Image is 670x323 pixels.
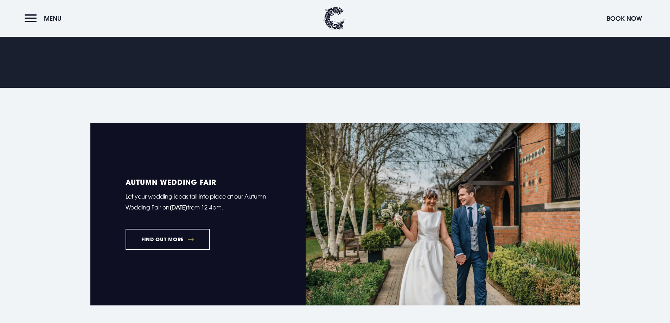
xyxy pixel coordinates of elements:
strong: [DATE] [170,204,187,211]
a: FIND OUT MORE [126,229,210,250]
span: Menu [44,14,62,22]
button: Book Now [603,11,645,26]
img: Clandeboye Lodge [324,7,345,30]
img: Autumn-wedding-fair-small-banner.jpg [306,123,580,305]
p: Let your wedding ideas fall into place at our Autumn Wedding Fair on from 12-4pm. [126,191,270,213]
h5: Autumn Wedding Fair [126,179,270,186]
button: Menu [25,11,65,26]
